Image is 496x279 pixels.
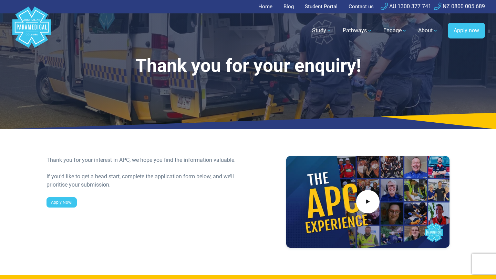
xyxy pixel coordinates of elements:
a: Pathways [339,21,376,40]
a: AU 1300 377 741 [381,3,431,10]
a: Engage [379,21,411,40]
div: Thank you for your interest in APC, we hope you find the information valuable. [46,156,244,164]
a: About [414,21,442,40]
div: If you’d like to get a head start, complete the application form below, and we’ll prioritise your... [46,172,244,189]
a: Apply now [448,23,485,38]
a: Study [308,21,336,40]
h1: Thank you for your enquiry! [46,55,449,77]
a: Apply Now! [46,197,77,208]
a: NZ 0800 005 689 [434,3,485,10]
a: Australian Paramedical College [11,13,52,48]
